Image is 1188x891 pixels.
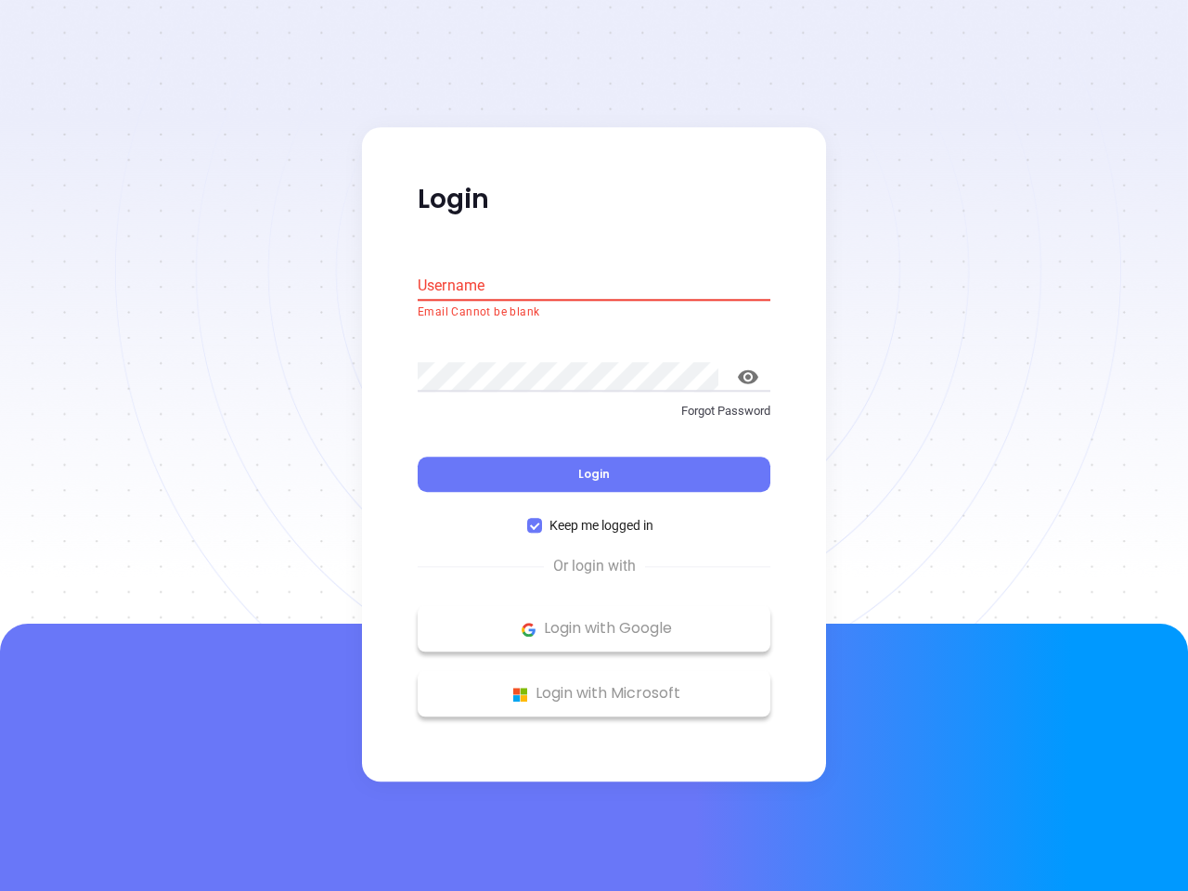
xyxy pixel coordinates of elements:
span: Or login with [544,556,645,578]
span: Login [578,467,610,483]
button: Login [418,458,770,493]
p: Email Cannot be blank [418,303,770,322]
button: Google Logo Login with Google [418,606,770,652]
p: Forgot Password [418,402,770,420]
img: Microsoft Logo [509,683,532,706]
p: Login [418,183,770,216]
p: Login with Microsoft [427,680,761,708]
span: Keep me logged in [542,516,661,536]
button: Microsoft Logo Login with Microsoft [418,671,770,717]
img: Google Logo [517,618,540,641]
a: Forgot Password [418,402,770,435]
button: toggle password visibility [726,355,770,399]
p: Login with Google [427,615,761,643]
